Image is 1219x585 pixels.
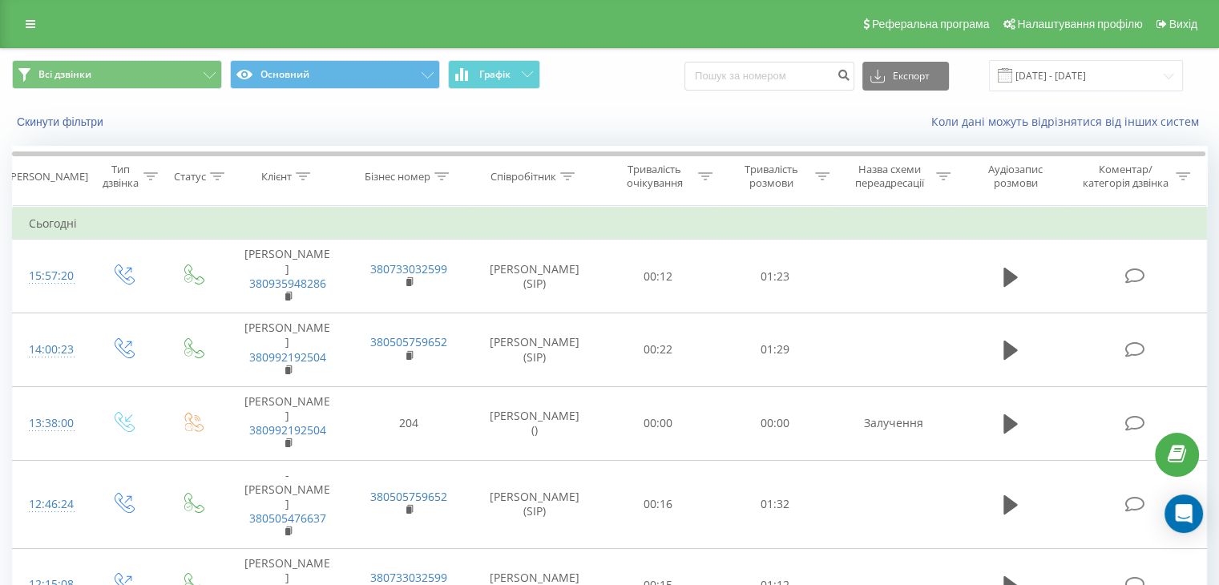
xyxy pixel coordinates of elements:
[101,163,139,190] div: Тип дзвінка
[470,386,600,460] td: [PERSON_NAME] ()
[448,60,540,89] button: Графік
[370,334,447,349] a: 380505759652
[370,570,447,585] a: 380733032599
[29,334,71,365] div: 14:00:23
[249,276,326,291] a: 380935948286
[38,68,91,81] span: Всі дзвінки
[12,115,111,129] button: Скинути фільтри
[600,386,716,460] td: 00:00
[227,386,348,460] td: [PERSON_NAME]
[1017,18,1142,30] span: Налаштування профілю
[1165,494,1203,533] div: Open Intercom Messenger
[716,240,833,313] td: 01:23
[29,489,71,520] div: 12:46:24
[716,313,833,387] td: 01:29
[227,460,348,548] td: - [PERSON_NAME]
[370,489,447,504] a: 380505759652
[29,260,71,292] div: 15:57:20
[872,18,990,30] span: Реферальна програма
[862,62,949,91] button: Експорт
[174,170,206,184] div: Статус
[600,313,716,387] td: 00:22
[716,386,833,460] td: 00:00
[848,163,932,190] div: Назва схеми переадресації
[479,69,511,80] span: Графік
[1169,18,1197,30] span: Вихід
[249,349,326,365] a: 380992192504
[230,60,440,89] button: Основний
[370,261,447,276] a: 380733032599
[615,163,695,190] div: Тривалість очікування
[13,208,1207,240] td: Сьогодні
[227,313,348,387] td: [PERSON_NAME]
[1078,163,1172,190] div: Коментар/категорія дзвінка
[365,170,430,184] div: Бізнес номер
[470,460,600,548] td: [PERSON_NAME] (SIP)
[12,60,222,89] button: Всі дзвінки
[833,386,954,460] td: Залучення
[600,460,716,548] td: 00:16
[261,170,292,184] div: Клієнт
[227,240,348,313] td: [PERSON_NAME]
[684,62,854,91] input: Пошук за номером
[731,163,811,190] div: Тривалість розмови
[490,170,556,184] div: Співробітник
[716,460,833,548] td: 01:32
[249,422,326,438] a: 380992192504
[7,170,88,184] div: [PERSON_NAME]
[348,386,469,460] td: 204
[931,114,1207,129] a: Коли дані можуть відрізнятися вiд інших систем
[29,408,71,439] div: 13:38:00
[969,163,1063,190] div: Аудіозапис розмови
[249,510,326,526] a: 380505476637
[470,240,600,313] td: [PERSON_NAME] (SIP)
[470,313,600,387] td: [PERSON_NAME] (SIP)
[600,240,716,313] td: 00:12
